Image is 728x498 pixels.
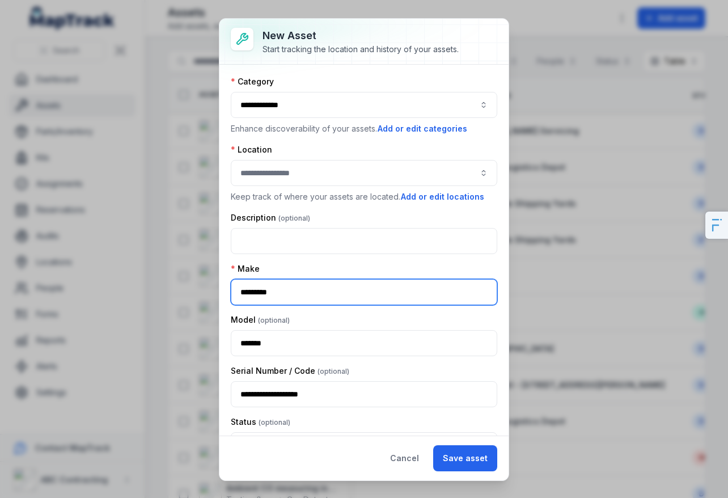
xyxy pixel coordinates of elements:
[231,314,290,326] label: Model
[231,432,497,458] button: OPERATIONAL
[380,445,429,471] button: Cancel
[377,123,468,135] button: Add or edit categories
[231,144,272,155] label: Location
[400,191,485,203] button: Add or edit locations
[231,76,274,87] label: Category
[231,263,260,275] label: Make
[231,365,349,377] label: Serial Number / Code
[231,416,290,428] label: Status
[263,44,459,55] div: Start tracking the location and history of your assets.
[231,191,497,203] p: Keep track of where your assets are located.
[231,212,310,223] label: Description
[263,28,459,44] h3: New asset
[231,123,497,135] p: Enhance discoverability of your assets.
[433,445,497,471] button: Save asset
